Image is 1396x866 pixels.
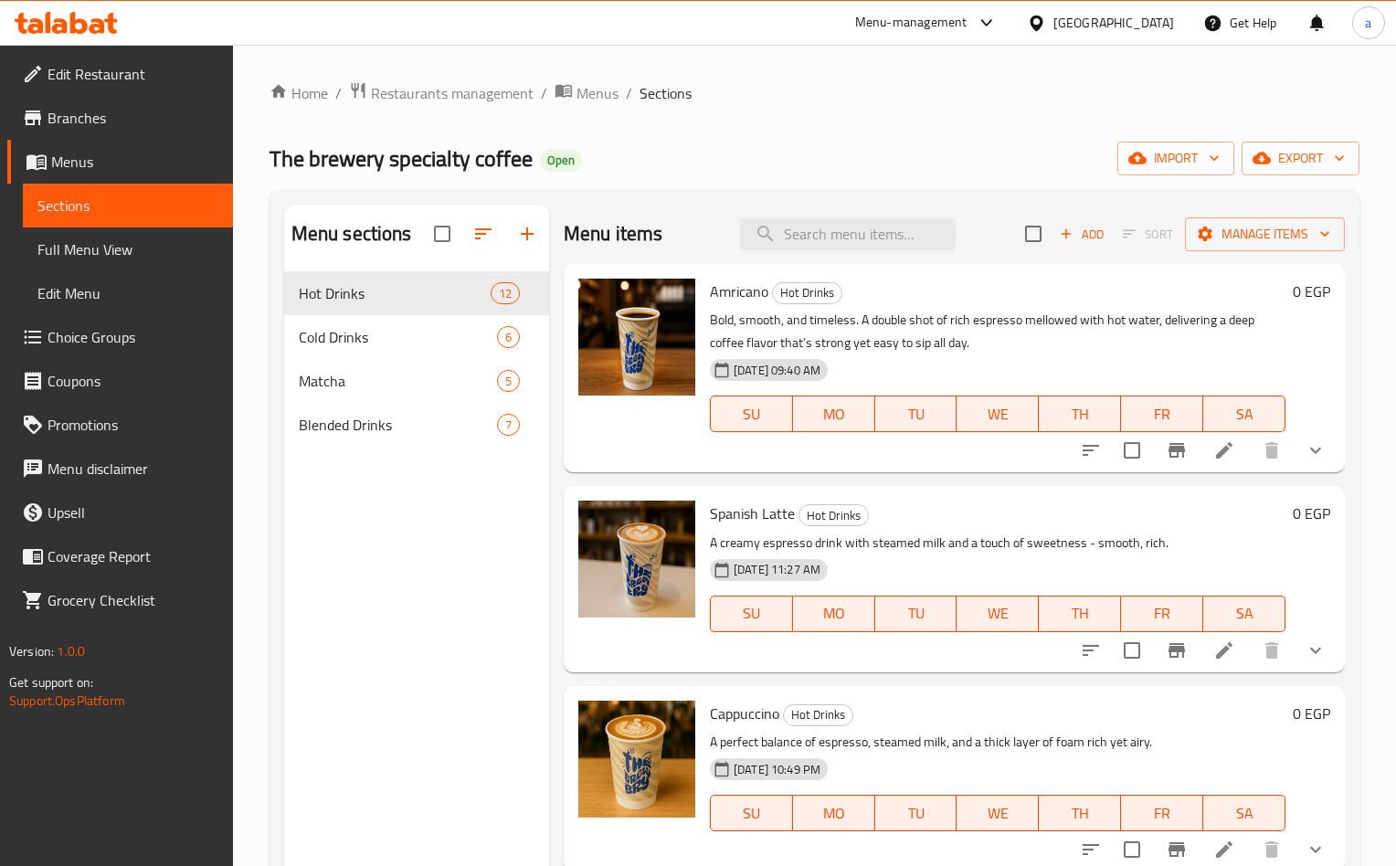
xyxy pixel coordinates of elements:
[349,81,534,105] a: Restaurants management
[299,282,491,304] span: Hot Drinks
[371,82,534,104] span: Restaurants management
[284,315,549,359] div: Cold Drinks6
[7,140,233,184] a: Menus
[7,359,233,403] a: Coupons
[23,184,233,227] a: Sections
[800,600,868,627] span: MO
[1203,596,1285,632] button: SA
[284,403,549,447] div: Blended Drinks7
[784,704,852,725] span: Hot Drinks
[710,731,1285,754] p: A perfect balance of espresso, steamed milk, and a thick layer of foam rich yet airy.
[540,150,582,172] div: Open
[1052,220,1111,248] span: Add item
[1128,401,1196,428] span: FR
[1121,396,1203,432] button: FR
[773,282,841,303] span: Hot Drinks
[1039,795,1121,831] button: TH
[578,501,695,618] img: Spanish Latte
[875,396,957,432] button: TU
[1365,13,1371,33] span: a
[798,504,869,526] div: Hot Drinks
[48,326,218,348] span: Choice Groups
[1250,628,1294,672] button: delete
[1128,800,1196,827] span: FR
[1213,839,1235,861] a: Edit menu item
[7,52,233,96] a: Edit Restaurant
[7,403,233,447] a: Promotions
[1305,639,1327,661] svg: Show Choices
[498,329,519,346] span: 6
[1121,795,1203,831] button: FR
[1203,396,1285,432] button: SA
[37,195,218,216] span: Sections
[957,396,1039,432] button: WE
[540,153,582,168] span: Open
[7,491,233,534] a: Upsell
[726,761,828,778] span: [DATE] 10:49 PM
[793,596,875,632] button: MO
[1155,428,1199,472] button: Branch-specific-item
[7,315,233,359] a: Choice Groups
[883,800,950,827] span: TU
[48,414,218,436] span: Promotions
[1211,401,1278,428] span: SA
[726,561,828,578] span: [DATE] 11:27 AM
[9,671,93,694] span: Get support on:
[1111,220,1185,248] span: Select section first
[718,600,786,627] span: SU
[270,81,1359,105] nav: breadcrumb
[875,795,957,831] button: TU
[578,701,695,818] img: Cappuccino
[48,589,218,611] span: Grocery Checklist
[1014,215,1052,253] span: Select section
[1203,795,1285,831] button: SA
[1132,147,1220,170] span: import
[555,81,619,105] a: Menus
[497,326,520,348] div: items
[23,271,233,315] a: Edit Menu
[48,545,218,567] span: Coverage Report
[9,689,125,713] a: Support.OpsPlatform
[48,502,218,523] span: Upsell
[710,278,768,305] span: Amricano
[1293,279,1330,304] h6: 0 EGP
[793,795,875,831] button: MO
[1211,600,1278,627] span: SA
[718,401,786,428] span: SU
[299,414,497,436] div: Blended Drinks
[498,373,519,390] span: 5
[576,82,619,104] span: Menus
[1213,439,1235,461] a: Edit menu item
[48,458,218,480] span: Menu disclaimer
[57,639,85,663] span: 1.0.0
[1057,224,1106,245] span: Add
[1293,501,1330,526] h6: 0 EGP
[710,795,793,831] button: SU
[48,370,218,392] span: Coupons
[1294,428,1338,472] button: show more
[1113,631,1151,670] span: Select to update
[772,282,842,304] div: Hot Drinks
[37,238,218,260] span: Full Menu View
[1113,431,1151,470] span: Select to update
[291,220,412,248] h2: Menu sections
[284,359,549,403] div: Matcha5
[1250,428,1294,472] button: delete
[710,500,795,527] span: Spanish Latte
[800,800,868,827] span: MO
[48,107,218,129] span: Branches
[1305,839,1327,861] svg: Show Choices
[335,82,342,104] li: /
[578,279,695,396] img: Amricano
[270,82,328,104] a: Home
[710,700,779,727] span: Cappuccino
[1211,800,1278,827] span: SA
[1046,600,1114,627] span: TH
[1053,13,1174,33] div: [GEOGRAPHIC_DATA]
[718,800,786,827] span: SU
[626,82,632,104] li: /
[883,401,950,428] span: TU
[497,414,520,436] div: items
[423,215,461,253] span: Select all sections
